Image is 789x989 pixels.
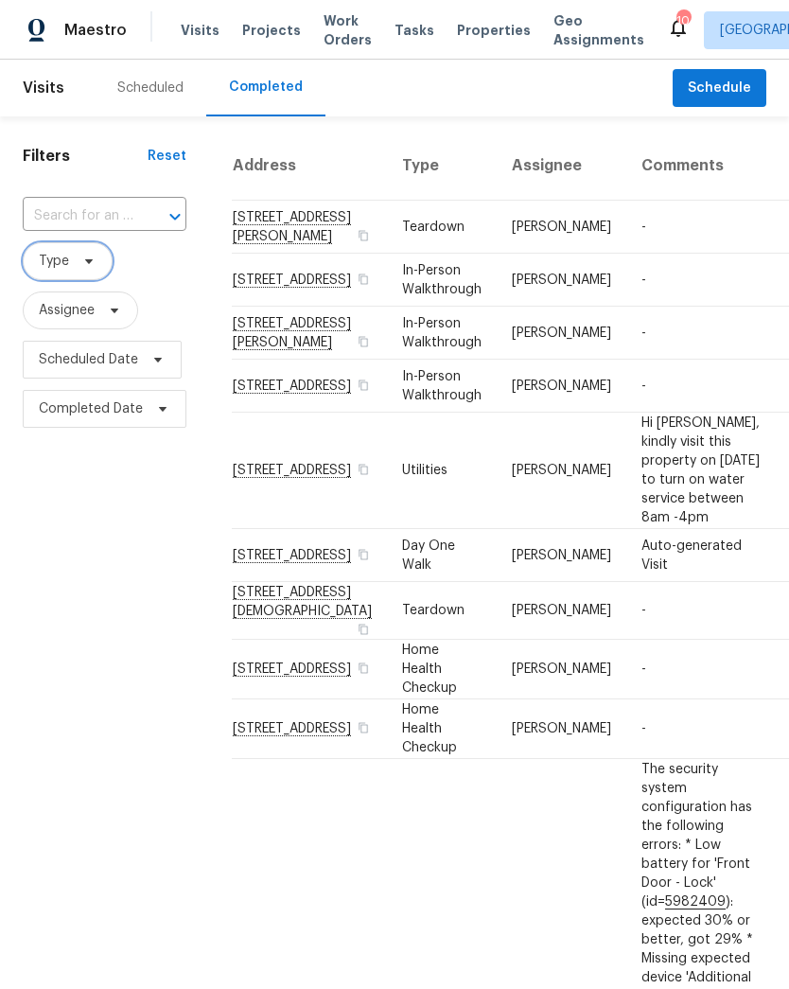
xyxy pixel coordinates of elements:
[23,67,64,109] span: Visits
[387,254,497,307] td: In-Person Walkthrough
[497,132,626,201] th: Assignee
[387,413,497,529] td: Utilities
[626,529,779,582] td: Auto-generated Visit
[39,252,69,271] span: Type
[626,360,779,413] td: -
[497,640,626,699] td: [PERSON_NAME]
[497,360,626,413] td: [PERSON_NAME]
[355,660,372,677] button: Copy Address
[497,699,626,759] td: [PERSON_NAME]
[229,78,303,97] div: Completed
[497,529,626,582] td: [PERSON_NAME]
[394,24,434,37] span: Tasks
[387,582,497,640] td: Teardown
[324,11,372,49] span: Work Orders
[387,307,497,360] td: In-Person Walkthrough
[232,132,387,201] th: Address
[553,11,644,49] span: Geo Assignments
[387,640,497,699] td: Home Health Checkup
[355,271,372,288] button: Copy Address
[39,399,143,418] span: Completed Date
[626,201,779,254] td: -
[39,301,95,320] span: Assignee
[117,79,184,97] div: Scheduled
[497,201,626,254] td: [PERSON_NAME]
[457,21,531,40] span: Properties
[387,132,497,201] th: Type
[626,413,779,529] td: Hi [PERSON_NAME], kindly visit this property on [DATE] to turn on water service between 8am -4pm
[626,640,779,699] td: -
[626,699,779,759] td: -
[387,360,497,413] td: In-Person Walkthrough
[355,461,372,478] button: Copy Address
[39,350,138,369] span: Scheduled Date
[688,77,751,100] span: Schedule
[626,254,779,307] td: -
[676,11,690,30] div: 10
[23,202,133,231] input: Search for an address...
[497,582,626,640] td: [PERSON_NAME]
[23,147,148,166] h1: Filters
[162,203,188,230] button: Open
[387,529,497,582] td: Day One Walk
[355,377,372,394] button: Copy Address
[355,621,372,638] button: Copy Address
[355,719,372,736] button: Copy Address
[497,307,626,360] td: [PERSON_NAME]
[626,307,779,360] td: -
[387,699,497,759] td: Home Health Checkup
[355,546,372,563] button: Copy Address
[355,333,372,350] button: Copy Address
[181,21,219,40] span: Visits
[387,201,497,254] td: Teardown
[148,147,186,166] div: Reset
[242,21,301,40] span: Projects
[355,227,372,244] button: Copy Address
[497,413,626,529] td: [PERSON_NAME]
[497,254,626,307] td: [PERSON_NAME]
[626,582,779,640] td: -
[673,69,766,108] button: Schedule
[626,132,779,201] th: Comments
[64,21,127,40] span: Maestro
